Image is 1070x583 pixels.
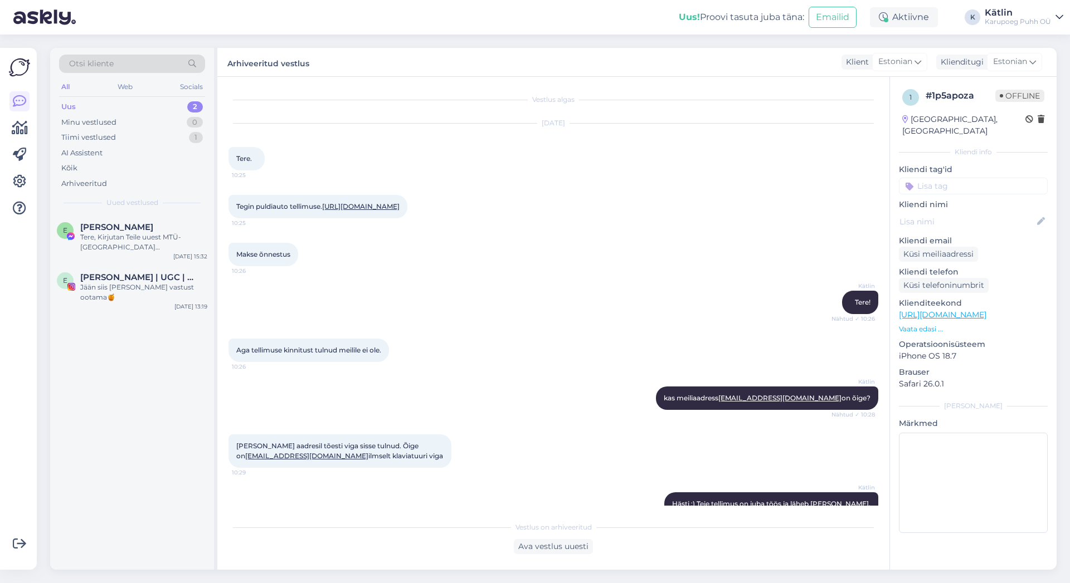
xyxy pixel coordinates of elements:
div: [PERSON_NAME] [899,401,1048,411]
span: Vestlus on arhiveeritud [515,522,592,532]
button: Emailid [809,7,857,28]
a: [EMAIL_ADDRESS][DOMAIN_NAME] [718,394,842,402]
a: [EMAIL_ADDRESS][DOMAIN_NAME] [245,452,368,460]
p: Märkmed [899,418,1048,429]
span: 10:26 [232,267,274,275]
div: Aktiivne [870,7,938,27]
span: Nähtud ✓ 10:26 [831,315,875,323]
p: Klienditeekond [899,297,1048,309]
input: Lisa nimi [899,215,1035,228]
div: Küsi telefoninumbrit [899,278,989,293]
input: Lisa tag [899,178,1048,194]
span: E [63,276,67,285]
span: Tegin puldiauto tellimuse. [236,202,400,210]
div: 1 [189,132,203,143]
div: Küsi meiliaadressi [899,247,978,262]
span: Kätlin [833,378,875,386]
p: Safari 26.0.1 [899,378,1048,390]
div: Proovi tasuta juba täna: [679,11,804,24]
div: Jään siis [PERSON_NAME] vastust ootama🍯 [80,282,207,302]
span: Aga tellimuse kinnitust tulnud meilile ei ole. [236,346,381,354]
div: [DATE] [228,118,878,128]
span: Emili Jürgen [80,222,153,232]
span: Estonian [878,56,912,68]
span: 10:26 [232,362,274,371]
span: Uued vestlused [106,198,158,208]
div: Vestlus algas [228,95,878,105]
div: Karupoeg Puhh OÜ [985,17,1051,26]
span: EMMA-LYS KIRSIPUU | UGC | FOTOGRAAF [80,272,196,282]
label: Arhiveeritud vestlus [227,55,309,70]
div: Web [115,80,135,94]
span: Hästi :) Teie tellimus on juba töös ja läheb [PERSON_NAME]. [672,499,870,508]
b: Uus! [679,12,700,22]
div: Uus [61,101,76,112]
div: Socials [178,80,205,94]
div: Klienditugi [936,56,984,68]
p: Brauser [899,366,1048,378]
div: 0 [187,117,203,128]
p: Vaata edasi ... [899,324,1048,334]
div: Klient [842,56,869,68]
span: 10:25 [232,171,274,179]
div: Kõik [61,163,77,174]
div: [DATE] 13:19 [174,302,207,311]
span: [PERSON_NAME] aadresil tõesti viga sisse tulnud. Õige on ilmselt klaviatuuri viga [236,442,443,460]
p: iPhone OS 18.7 [899,350,1048,362]
span: Nähtud ✓ 10:28 [831,410,875,419]
span: Kätlin [833,282,875,290]
p: Kliendi email [899,235,1048,247]
span: Makse õnnestus [236,250,290,258]
span: 10:29 [232,468,274,477]
div: Kätlin [985,8,1051,17]
div: 2 [187,101,203,112]
p: Kliendi nimi [899,199,1048,210]
div: K [965,9,980,25]
div: [DATE] 15:32 [173,252,207,261]
span: 10:25 [232,219,274,227]
a: [URL][DOMAIN_NAME] [322,202,400,210]
a: [URL][DOMAIN_NAME] [899,310,986,320]
img: Askly Logo [9,57,30,78]
div: Ava vestlus uuesti [514,539,593,554]
div: Tere, Kirjutan Teile uuest MTÜ-[GEOGRAPHIC_DATA][PERSON_NAME]. Nimelt korraldame juba aastaid hea... [80,232,207,252]
div: Minu vestlused [61,117,116,128]
a: KätlinKarupoeg Puhh OÜ [985,8,1063,26]
span: Tere! [855,298,870,306]
div: Tiimi vestlused [61,132,116,143]
p: Operatsioonisüsteem [899,339,1048,350]
span: Kätlin [833,483,875,492]
span: Estonian [993,56,1027,68]
span: 1 [909,93,912,101]
div: AI Assistent [61,148,103,159]
span: E [63,226,67,234]
span: kas meiliaadress on õige? [664,394,870,402]
p: Kliendi telefon [899,266,1048,278]
p: Kliendi tag'id [899,164,1048,175]
div: Kliendi info [899,147,1048,157]
span: Otsi kliente [69,58,114,70]
span: Offline [995,90,1044,102]
div: All [59,80,72,94]
div: [GEOGRAPHIC_DATA], [GEOGRAPHIC_DATA] [902,114,1025,137]
span: Tere. [236,154,252,163]
div: # 1p5apoza [926,89,995,102]
div: Arhiveeritud [61,178,107,189]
